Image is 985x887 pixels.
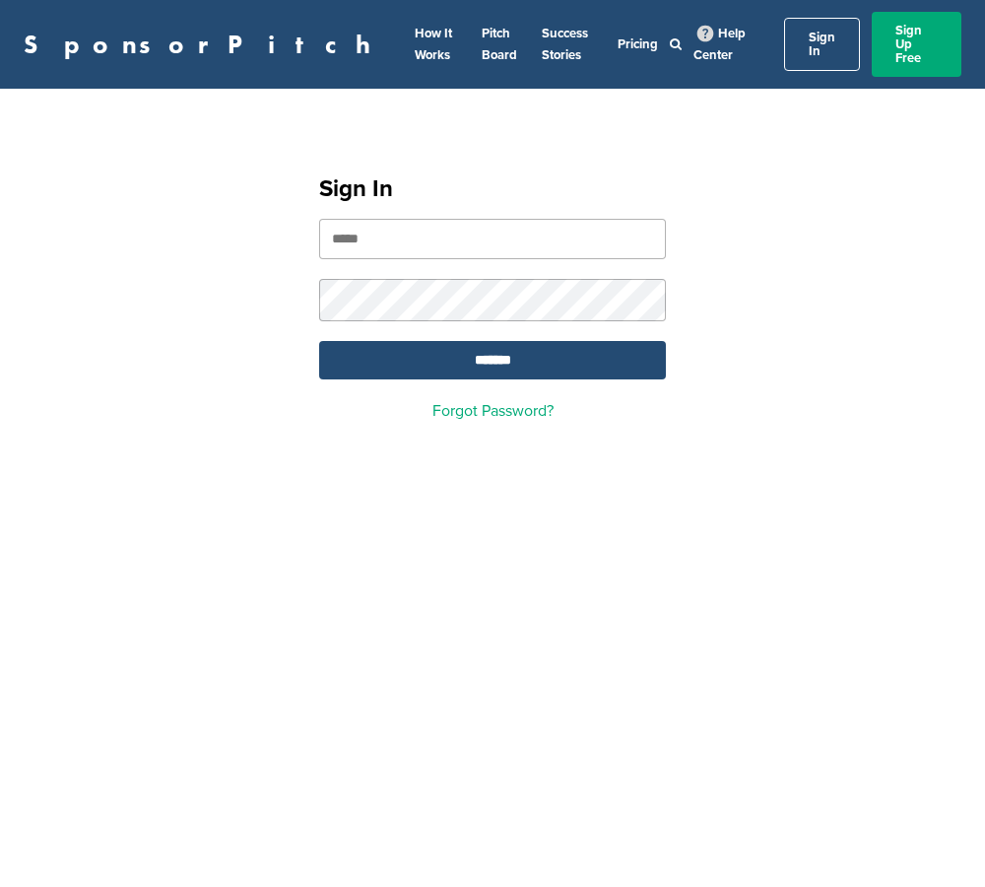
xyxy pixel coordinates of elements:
a: Success Stories [542,26,588,63]
a: Sign In [784,18,860,71]
a: How It Works [415,26,452,63]
a: Help Center [693,22,746,67]
a: Pitch Board [482,26,517,63]
a: Pricing [618,36,658,52]
a: Forgot Password? [432,401,554,421]
h1: Sign In [319,171,666,207]
a: SponsorPitch [24,32,383,57]
a: Sign Up Free [872,12,961,77]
